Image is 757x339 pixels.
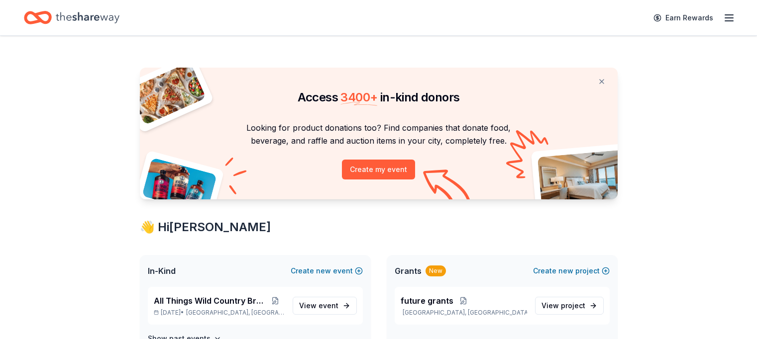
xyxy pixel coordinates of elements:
[561,301,585,310] span: project
[299,300,338,312] span: View
[426,265,446,276] div: New
[293,297,357,315] a: View event
[340,90,377,104] span: 3400 +
[395,265,422,277] span: Grants
[316,265,331,277] span: new
[128,62,206,125] img: Pizza
[291,265,363,277] button: Createnewevent
[152,121,606,148] p: Looking for product donations too? Find companies that donate food, beverage, and raffle and auct...
[558,265,573,277] span: new
[140,219,618,235] div: 👋 Hi [PERSON_NAME]
[535,297,604,315] a: View project
[319,301,338,310] span: event
[148,265,176,277] span: In-Kind
[24,6,119,29] a: Home
[541,300,585,312] span: View
[401,295,453,307] span: future grants
[342,160,415,179] button: Create my event
[154,309,285,317] p: [DATE] •
[298,90,460,104] span: Access in-kind donors
[401,309,527,317] p: [GEOGRAPHIC_DATA], [GEOGRAPHIC_DATA]
[154,295,266,307] span: All Things Wild Country Brunch
[186,309,284,317] span: [GEOGRAPHIC_DATA], [GEOGRAPHIC_DATA]
[533,265,610,277] button: Createnewproject
[423,169,473,207] img: Curvy arrow
[648,9,719,27] a: Earn Rewards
